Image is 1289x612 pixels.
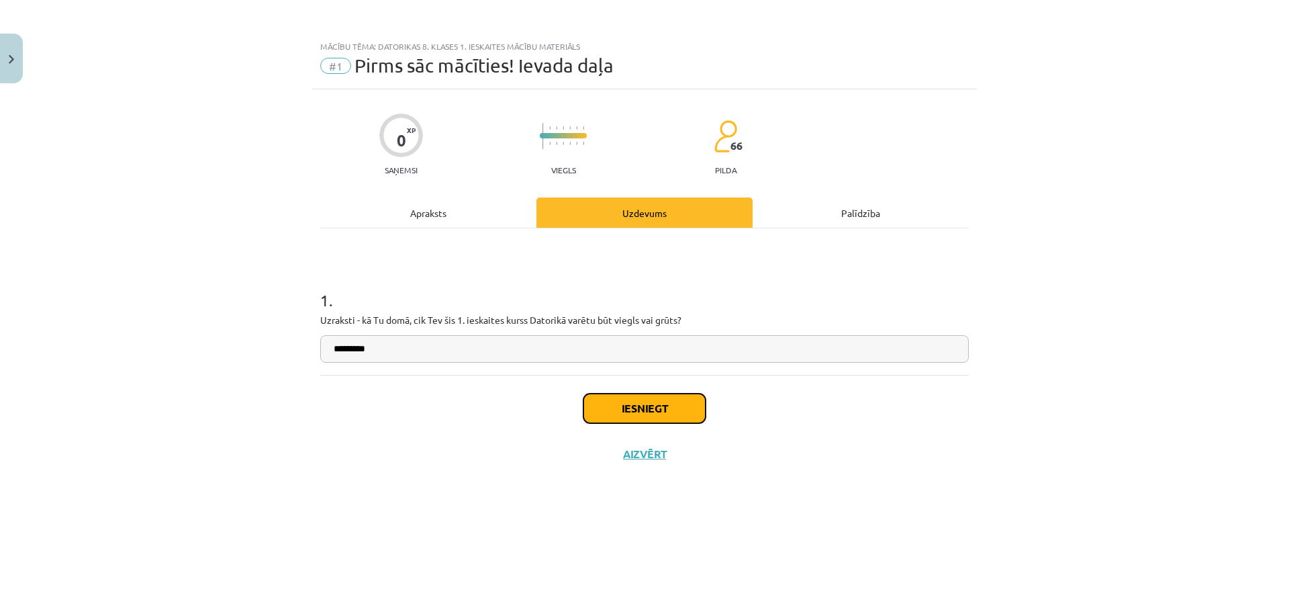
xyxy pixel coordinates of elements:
[320,267,969,309] h1: 1 .
[730,140,743,152] span: 66
[576,126,577,130] img: icon-short-line-57e1e144782c952c97e751825c79c345078a6d821885a25fce030b3d8c18986b.svg
[715,165,736,175] p: pilda
[576,142,577,145] img: icon-short-line-57e1e144782c952c97e751825c79c345078a6d821885a25fce030b3d8c18986b.svg
[563,142,564,145] img: icon-short-line-57e1e144782c952c97e751825c79c345078a6d821885a25fce030b3d8c18986b.svg
[397,131,406,150] div: 0
[569,142,571,145] img: icon-short-line-57e1e144782c952c97e751825c79c345078a6d821885a25fce030b3d8c18986b.svg
[563,126,564,130] img: icon-short-line-57e1e144782c952c97e751825c79c345078a6d821885a25fce030b3d8c18986b.svg
[320,313,969,327] p: Uzraksti - kā Tu domā, cik Tev šis 1. ieskaites kurss Datorikā varētu būt viegls vai grūts?
[536,198,753,228] div: Uzdevums
[551,165,576,175] p: Viegls
[379,165,423,175] p: Saņemsi
[714,120,737,153] img: students-c634bb4e5e11cddfef0936a35e636f08e4e9abd3cc4e673bd6f9a4125e45ecb1.svg
[556,142,557,145] img: icon-short-line-57e1e144782c952c97e751825c79c345078a6d821885a25fce030b3d8c18986b.svg
[354,54,614,77] span: Pirms sāc mācīties! Ievada daļa
[9,55,14,64] img: icon-close-lesson-0947bae3869378f0d4975bcd49f059093ad1ed9edebbc8119c70593378902aed.svg
[407,126,416,134] span: XP
[619,447,670,461] button: Aizvērt
[542,123,544,149] img: icon-long-line-d9ea69661e0d244f92f715978eff75569469978d946b2353a9bb055b3ed8787d.svg
[549,142,551,145] img: icon-short-line-57e1e144782c952c97e751825c79c345078a6d821885a25fce030b3d8c18986b.svg
[556,126,557,130] img: icon-short-line-57e1e144782c952c97e751825c79c345078a6d821885a25fce030b3d8c18986b.svg
[583,394,706,423] button: Iesniegt
[320,42,969,51] div: Mācību tēma: Datorikas 8. klases 1. ieskaites mācību materiāls
[583,142,584,145] img: icon-short-line-57e1e144782c952c97e751825c79c345078a6d821885a25fce030b3d8c18986b.svg
[320,198,536,228] div: Apraksts
[549,126,551,130] img: icon-short-line-57e1e144782c952c97e751825c79c345078a6d821885a25fce030b3d8c18986b.svg
[753,198,969,228] div: Palīdzība
[583,126,584,130] img: icon-short-line-57e1e144782c952c97e751825c79c345078a6d821885a25fce030b3d8c18986b.svg
[320,58,351,74] span: #1
[569,126,571,130] img: icon-short-line-57e1e144782c952c97e751825c79c345078a6d821885a25fce030b3d8c18986b.svg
